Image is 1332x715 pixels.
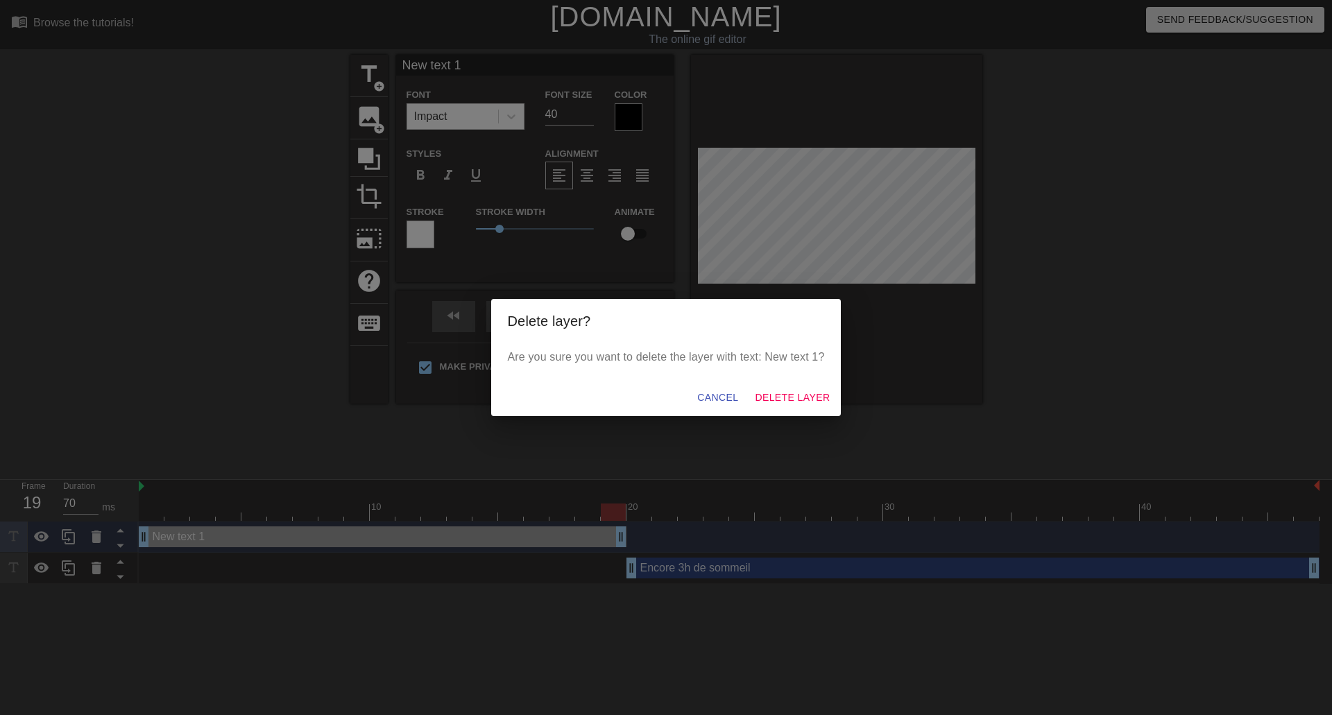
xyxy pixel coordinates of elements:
[755,389,830,406] span: Delete Layer
[508,310,825,332] h2: Delete layer?
[749,385,835,411] button: Delete Layer
[508,349,825,365] p: Are you sure you want to delete the layer with text: New text 1?
[697,389,738,406] span: Cancel
[692,385,744,411] button: Cancel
